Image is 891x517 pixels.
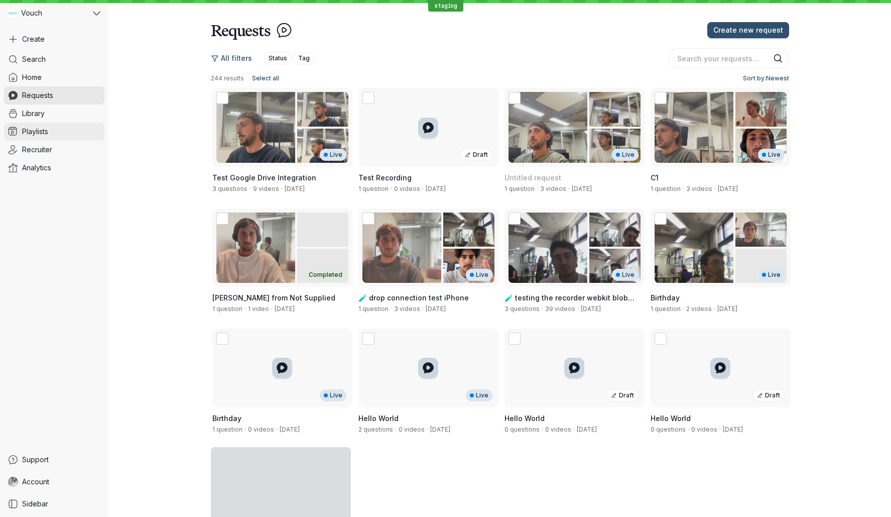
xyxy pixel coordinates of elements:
span: Created by Gary Zurnamer [430,426,450,433]
div: Vouch [4,4,91,22]
h3: 🧪 testing the recorder webkit blob array buffer ting [504,293,645,303]
button: Select all [248,72,283,84]
span: 🧪 testing the recorder webkit blob array buffer ting [504,293,634,312]
span: 3 videos [540,185,566,192]
span: Test Google Drive Integration [212,173,316,182]
a: Playlists [4,123,104,141]
span: · [540,426,545,434]
span: Support [22,455,49,465]
span: Hello World [358,414,399,423]
span: 0 videos [394,185,420,192]
span: Hello World [504,414,545,423]
span: Created by Jay Almaraz [426,305,446,313]
span: Select all [252,73,279,83]
span: 1 question [358,305,389,313]
button: Search [773,53,783,63]
span: Playlists [22,127,48,137]
span: Test Recording [358,173,412,182]
span: Created by Gary Zurnamer [275,305,295,313]
span: · [712,305,717,313]
span: 2 questions [358,426,393,433]
span: Library [22,109,45,119]
span: · [279,185,285,193]
span: Create new request [713,25,783,35]
span: Created by Jay Almaraz [723,426,743,433]
span: 🧪 drop connection test iPhone [358,293,469,302]
button: All filters [211,50,259,66]
span: · [420,185,426,193]
span: [PERSON_NAME] from Not Supplied [212,293,335,302]
span: Created by Gary Zurnamer [718,185,738,192]
span: C1 [651,173,659,182]
a: Analytics [4,159,104,177]
span: 0 videos [545,426,571,433]
span: · [575,305,581,313]
span: Created by Gary Zurnamer [280,426,300,433]
span: · [712,185,718,193]
span: 0 videos [248,426,274,433]
a: Support [4,451,104,469]
span: · [242,305,248,313]
span: 1 question [504,185,535,192]
span: Analytics [22,163,51,173]
span: · [566,185,572,193]
h1: Requests [211,20,271,40]
span: · [425,426,430,434]
button: Sort by:Newest [739,72,789,84]
span: 1 question [651,185,681,192]
a: Requests [4,86,104,105]
img: Gary Zurnamer avatar [8,477,18,487]
button: Create [4,30,104,48]
span: Sidebar [22,499,48,509]
input: Search your requests... [669,48,789,68]
button: Status [264,52,292,64]
span: Created by Gary Zurnamer [285,185,305,192]
span: · [389,305,394,313]
span: · [393,426,399,434]
span: · [389,185,394,193]
span: Untitled request [504,173,561,182]
span: 1 question [358,185,389,192]
a: Gary Zurnamer avatarAccount [4,473,104,491]
span: Create [22,34,45,44]
span: · [420,305,426,313]
a: Search [4,50,104,68]
a: Recruiter [4,141,104,159]
span: Requests [22,90,53,100]
span: Status [269,53,287,63]
span: · [717,426,723,434]
span: · [247,185,253,193]
span: · [681,305,686,313]
span: Created by Gary Zurnamer [426,185,446,192]
span: 39 videos [545,305,575,313]
span: 2 videos [686,305,712,313]
span: 0 questions [651,426,686,433]
span: 244 results [211,74,244,82]
span: 0 videos [691,426,717,433]
span: 0 questions [504,426,540,433]
span: Account [22,477,49,487]
span: Hello World [651,414,691,423]
a: Home [4,68,104,86]
span: · [274,426,280,434]
span: 3 questions [504,305,540,313]
span: Vouch [21,8,42,18]
button: Vouch avatarVouch [4,4,104,22]
span: Created by Gary Zurnamer [572,185,592,192]
span: 3 videos [686,185,712,192]
span: · [535,185,540,193]
span: 1 question [651,305,681,313]
span: Created by Jay Almaraz [581,305,601,313]
span: 0 videos [399,426,425,433]
span: · [686,426,691,434]
a: Library [4,105,104,123]
span: 3 questions [212,185,247,192]
span: Birthday [651,293,680,302]
span: 1 question [212,426,242,433]
span: 9 videos [253,185,279,192]
span: · [242,426,248,434]
span: · [571,426,577,434]
button: Tag [294,52,314,64]
span: Created by Jay Almaraz [577,426,597,433]
span: · [269,305,275,313]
